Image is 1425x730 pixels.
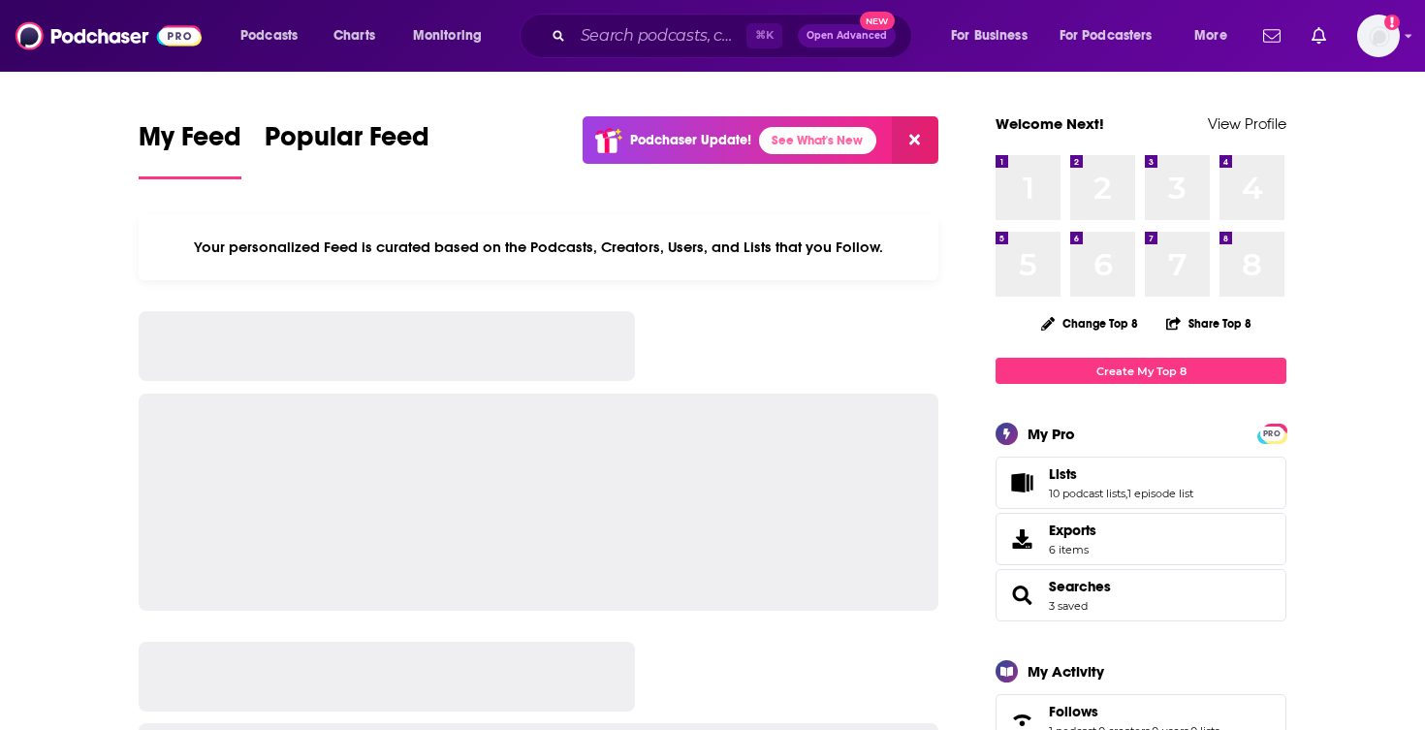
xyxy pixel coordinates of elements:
span: Charts [333,22,375,49]
a: My Feed [139,120,241,179]
img: Podchaser - Follow, Share and Rate Podcasts [16,17,202,54]
span: Popular Feed [265,120,429,165]
span: , [1125,487,1127,500]
a: Show notifications dropdown [1304,19,1334,52]
span: For Podcasters [1060,22,1153,49]
a: Show notifications dropdown [1255,19,1288,52]
span: Open Advanced [807,31,887,41]
img: User Profile [1357,15,1400,57]
button: Share Top 8 [1165,304,1252,342]
a: Searches [1002,582,1041,609]
div: My Activity [1028,662,1104,681]
span: Lists [996,457,1286,509]
span: Monitoring [413,22,482,49]
button: Show profile menu [1357,15,1400,57]
div: Search podcasts, credits, & more... [538,14,931,58]
span: New [860,12,895,30]
span: Exports [1049,522,1096,539]
div: Your personalized Feed is curated based on the Podcasts, Creators, Users, and Lists that you Follow. [139,214,938,280]
span: Podcasts [240,22,298,49]
span: For Business [951,22,1028,49]
a: 1 episode list [1127,487,1193,500]
p: Podchaser Update! [630,132,751,148]
svg: Add a profile image [1384,15,1400,30]
span: More [1194,22,1227,49]
span: My Feed [139,120,241,165]
button: open menu [1181,20,1251,51]
a: Follows [1049,703,1219,720]
a: Lists [1049,465,1193,483]
button: Open AdvancedNew [798,24,896,48]
span: PRO [1260,427,1283,441]
a: Exports [996,513,1286,565]
button: open menu [1047,20,1181,51]
a: View Profile [1208,114,1286,133]
a: Searches [1049,578,1111,595]
a: See What's New [759,127,876,154]
span: Lists [1049,465,1077,483]
span: Follows [1049,703,1098,720]
a: Popular Feed [265,120,429,179]
a: Charts [321,20,387,51]
button: open menu [227,20,323,51]
button: open menu [937,20,1052,51]
span: Logged in as systemsteam [1357,15,1400,57]
button: Change Top 8 [1029,311,1150,335]
a: 3 saved [1049,599,1088,613]
input: Search podcasts, credits, & more... [573,20,746,51]
a: Lists [1002,469,1041,496]
button: open menu [399,20,507,51]
span: Searches [996,569,1286,621]
span: 6 items [1049,543,1096,556]
span: Exports [1002,525,1041,553]
a: Create My Top 8 [996,358,1286,384]
a: 10 podcast lists [1049,487,1125,500]
a: PRO [1260,426,1283,440]
span: ⌘ K [746,23,782,48]
div: My Pro [1028,425,1075,443]
a: Welcome Next! [996,114,1104,133]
